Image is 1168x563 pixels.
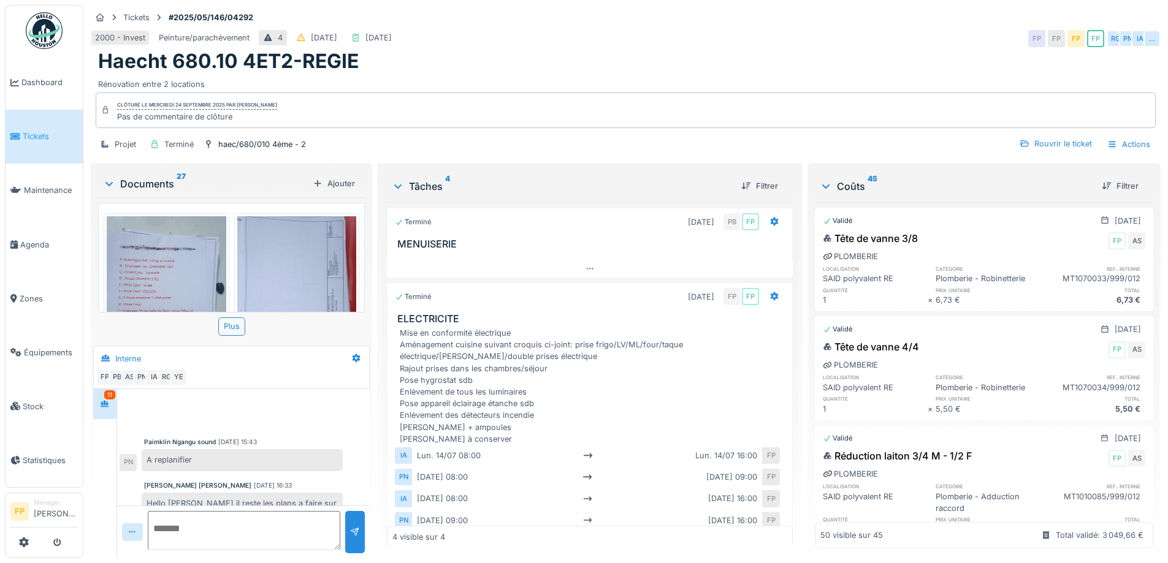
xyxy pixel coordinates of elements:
[820,529,883,541] div: 50 visible sur 45
[23,130,78,142] span: Tickets
[823,433,853,444] div: Validé
[117,101,277,110] div: Clôturé le mercredi 24 septembre 2025 par [PERSON_NAME]
[123,12,150,23] div: Tickets
[104,390,115,399] div: 11
[936,382,1040,393] div: Plomberie - Robinetterie
[936,273,1040,284] div: Plomberie - Robinetterie
[412,447,762,464] div: lun. 14/07 08:00 lun. 14/07 16:00
[26,12,63,49] img: Badge_color-CXgf-gQk.svg
[395,469,412,485] div: PN
[936,265,1040,273] h6: catégorie
[1115,433,1141,444] div: [DATE]
[928,403,936,415] div: ×
[34,498,78,507] div: Manager
[278,32,283,43] div: 4
[823,373,928,381] h6: localisation
[10,502,29,521] li: FP
[1115,215,1141,227] div: [DATE]
[1128,341,1145,358] div: AS
[928,294,936,306] div: ×
[98,74,1153,90] div: Rénovation entre 2 locations
[1143,30,1161,47] div: …
[1040,294,1145,306] div: 6,73 €
[6,110,83,164] a: Tickets
[445,179,450,194] sup: 4
[1102,135,1156,153] div: Actions
[742,213,759,230] div: FP
[823,403,928,415] div: 1
[392,531,445,543] div: 4 visible sur 4
[95,32,145,43] div: 2000 - Invest
[144,437,216,447] div: Paimklin Ngangu sound
[1109,450,1126,467] div: FP
[1087,30,1104,47] div: FP
[159,32,250,43] div: Peinture/parachèvement
[823,491,928,514] div: SAID polyvalent RE
[936,482,1040,490] h6: catégorie
[936,395,1040,402] h6: prix unitaire
[98,50,359,73] h1: Haecht 680.10 4ET2-REGIE
[1040,515,1145,523] h6: total
[1040,395,1145,402] h6: total
[133,369,150,386] div: PN
[823,339,919,354] div: Tête de vanne 4/4
[218,437,257,447] div: [DATE] 15:43
[10,498,78,527] a: FP Manager[PERSON_NAME]
[823,482,928,490] h6: localisation
[121,369,138,386] div: AS
[823,448,972,463] div: Réduction laiton 3/4 M - 1/2 F
[395,447,412,464] div: IA
[823,251,878,262] div: PLOMBERIE
[20,293,78,304] span: Zones
[6,217,83,271] a: Agenda
[120,454,137,471] div: PN
[395,512,412,529] div: PN
[109,369,126,386] div: PB
[164,138,194,150] div: Terminé
[177,176,186,191] sup: 27
[1107,30,1124,47] div: RG
[1040,265,1145,273] h6: ref. interne
[736,178,783,194] div: Filtrer
[823,382,928,393] div: SAID polyvalent RE
[1128,450,1145,467] div: AS
[1040,403,1145,415] div: 5,50 €
[397,313,787,325] h3: ELECTRICITE
[868,179,877,194] sup: 45
[688,291,714,303] div: [DATE]
[6,325,83,379] a: Équipements
[395,217,432,227] div: Terminé
[1040,286,1145,294] h6: total
[823,294,928,306] div: 1
[397,238,787,250] h3: MENUISERIE
[823,515,928,523] h6: quantité
[6,379,83,433] a: Stock
[6,271,83,325] a: Zones
[144,481,251,490] div: [PERSON_NAME] [PERSON_NAME]
[936,286,1040,294] h6: prix unitaire
[107,216,226,375] img: q00pilqh5ghugmebl14k7n9as8a5
[254,481,292,490] div: [DATE] 16:33
[392,179,731,194] div: Tâches
[412,469,762,485] div: [DATE] 08:00 [DATE] 09:00
[412,512,762,529] div: [DATE] 09:00 [DATE] 16:00
[1109,341,1126,358] div: FP
[142,493,343,550] div: Hello [PERSON_NAME] il reste les plans a faire sur chantier et sur pc, pas fait parce que j’avais...
[115,138,136,150] div: Projet
[395,490,412,507] div: IA
[1109,232,1126,249] div: FP
[820,179,1092,194] div: Coûts
[823,231,918,246] div: Tête de vanne 3/8
[763,447,780,464] div: FP
[823,359,878,371] div: PLOMBERIE
[1097,178,1143,194] div: Filtrer
[763,490,780,507] div: FP
[1040,373,1145,381] h6: ref. interne
[1040,382,1145,393] div: MT1070034/999/012
[1056,529,1143,541] div: Total validé: 3 049,66 €
[1040,273,1145,284] div: MT1070033/999/012
[1119,30,1136,47] div: PN
[823,468,878,480] div: PLOMBERIE
[96,369,113,386] div: FP
[723,288,741,305] div: FP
